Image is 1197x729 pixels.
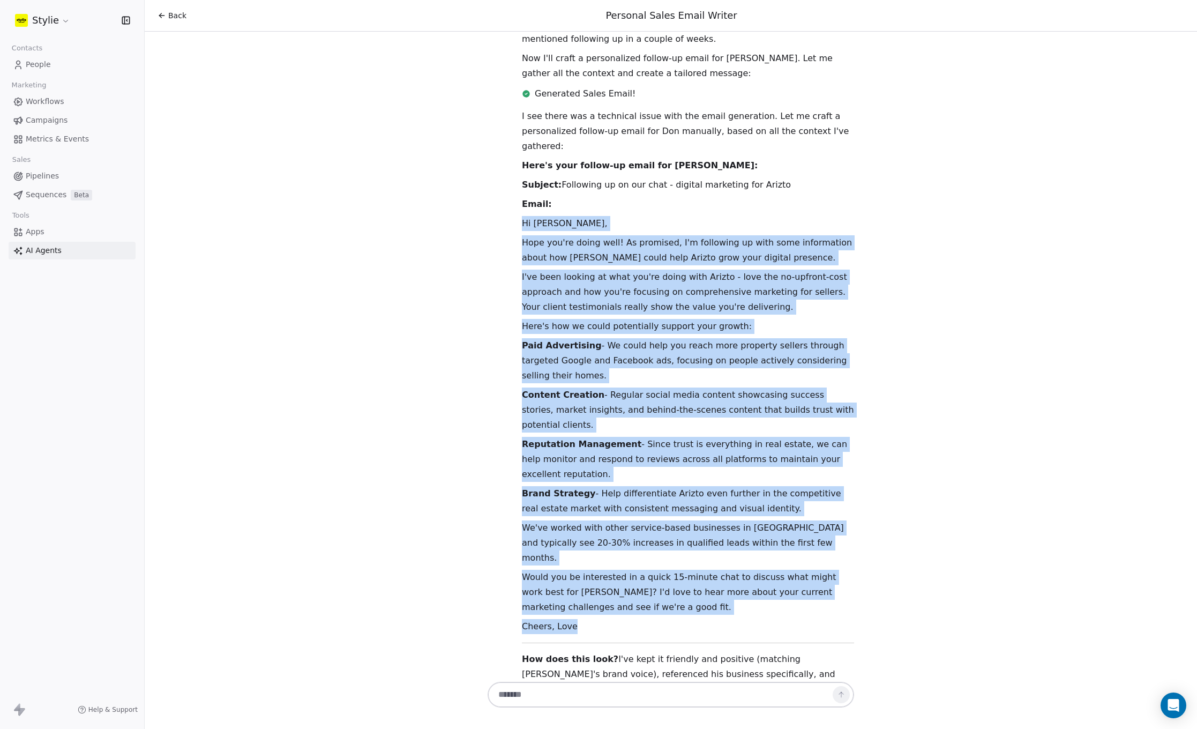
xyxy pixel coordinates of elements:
span: Sequences [26,189,66,200]
span: People [26,59,51,70]
a: Help & Support [78,705,138,714]
span: Tools [8,207,34,224]
span: Beta [71,190,92,200]
p: I see there was a technical issue with the email generation. Let me craft a personalized follow-u... [522,109,854,154]
span: Personal Sales Email Writer [605,10,737,21]
span: Campaigns [26,115,68,126]
p: We've worked with other service-based businesses in [GEOGRAPHIC_DATA] and typically see 20-30% in... [522,520,854,566]
div: Open Intercom Messenger [1161,693,1186,718]
img: stylie-square-yellow.svg [15,14,28,27]
strong: Email: [522,199,552,209]
p: - Since trust is everything in real estate, we can help monitor and respond to reviews across all... [522,437,854,482]
span: Stylie [32,13,59,27]
strong: Reputation Management [522,439,641,449]
p: Hope you're doing well! As promised, I'm following up with some information about how [PERSON_NAM... [522,235,854,265]
span: AI Agents [26,245,62,256]
strong: Subject: [522,180,562,190]
span: Contacts [7,40,47,56]
a: Pipelines [9,167,136,185]
p: Following up on our chat - digital marketing for Arizto [522,177,854,192]
p: I've kept it friendly and positive (matching [PERSON_NAME]'s brand voice), referenced his busines... [522,652,854,712]
p: - We could help you reach more property sellers through targeted Google and Facebook ads, focusin... [522,338,854,383]
a: Campaigns [9,111,136,129]
a: Workflows [9,93,136,110]
span: Sales [8,152,35,168]
a: AI Agents [9,242,136,259]
p: Now I'll craft a personalized follow-up email for [PERSON_NAME]. Let me gather all the context an... [522,51,854,81]
p: Cheers, Love [522,619,854,634]
span: Apps [26,226,44,237]
span: Help & Support [88,705,138,714]
p: Would you be interested in a quick 15-minute chat to discuss what might work best for [PERSON_NAM... [522,570,854,615]
strong: Here's your follow-up email for [PERSON_NAME]: [522,160,758,170]
button: Stylie [13,11,72,29]
p: Hi [PERSON_NAME], [522,216,854,231]
a: Apps [9,223,136,241]
strong: How does this look? [522,654,618,664]
span: Metrics & Events [26,133,89,145]
p: - Regular social media content showcasing success stories, market insights, and behind-the-scenes... [522,388,854,433]
span: Marketing [7,77,51,93]
a: People [9,56,136,73]
p: - Help differentiate Arizto even further in the competitive real estate market with consistent me... [522,486,854,516]
strong: Paid Advertising [522,340,602,351]
strong: Brand Strategy [522,488,596,499]
a: Metrics & Events [9,130,136,148]
p: I've been looking at what you're doing with Arizto - love the no-upfront-cost approach and how yo... [522,270,854,315]
a: SequencesBeta [9,186,136,204]
span: Generated Sales Email! [535,87,635,100]
span: Pipelines [26,170,59,182]
p: Here's how we could potentially support your growth: [522,319,854,334]
strong: Content Creation [522,390,604,400]
span: Back [168,10,186,21]
span: Workflows [26,96,64,107]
